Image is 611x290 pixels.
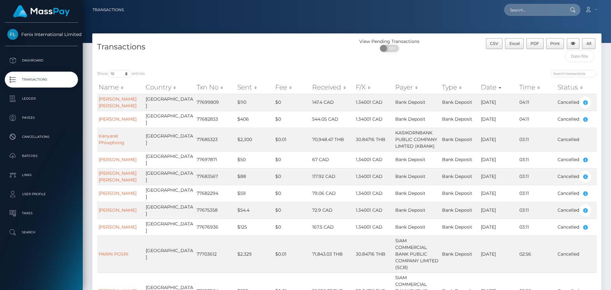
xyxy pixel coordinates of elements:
th: Time: activate to sort column ascending [518,81,556,94]
input: Search... [504,4,564,16]
a: Cancellations [5,129,78,145]
td: 03:11 [518,202,556,219]
button: CSV [486,38,503,49]
th: Name: activate to sort column ascending [97,81,144,94]
a: Ledger [5,91,78,107]
td: 77703612 [195,236,236,272]
td: 79.06 CAD [311,185,354,202]
button: All [582,38,595,49]
td: [GEOGRAPHIC_DATA] [144,151,195,168]
a: Kanyarat Phiwphong [99,133,124,145]
label: Show entries [97,70,145,77]
td: [GEOGRAPHIC_DATA] [144,202,195,219]
th: Type: activate to sort column ascending [440,81,480,94]
span: Bank Deposit [395,207,425,213]
th: Sent: activate to sort column ascending [236,81,274,94]
button: Excel [505,38,524,49]
p: Transactions [7,75,75,84]
a: Dashboard [5,53,78,68]
th: Received: activate to sort column ascending [311,81,354,94]
a: [PERSON_NAME] [99,157,137,162]
a: [PERSON_NAME] [99,207,137,213]
td: 147.4 CAD [311,94,354,111]
span: Bank Deposit [395,173,425,179]
p: Dashboard [7,56,75,65]
td: $0 [274,151,311,168]
td: [DATE] [479,219,517,236]
span: Print [550,41,560,46]
td: Cancelled [556,168,597,185]
td: 77697871 [195,151,236,168]
td: $0 [274,94,311,111]
td: [DATE] [479,236,517,272]
td: $110 [236,94,274,111]
td: 67 CAD [311,151,354,168]
span: Fenix International Limited [5,32,78,37]
th: Payer: activate to sort column ascending [394,81,440,94]
span: Bank Deposit [395,224,425,230]
a: Payees [5,110,78,126]
td: Bank Deposit [440,111,480,128]
th: Txn No: activate to sort column ascending [195,81,236,94]
a: [PERSON_NAME] [99,116,137,122]
th: Fee: activate to sort column ascending [274,81,311,94]
td: 1.34001 CAD [354,168,394,185]
td: 30.84716 THB [354,128,394,151]
td: 117.92 CAD [311,168,354,185]
span: All [586,41,591,46]
td: $88 [236,168,274,185]
td: $0 [274,202,311,219]
a: User Profile [5,186,78,202]
td: 544.05 CAD [311,111,354,128]
a: Links [5,167,78,183]
a: [PERSON_NAME] [PERSON_NAME] [99,96,137,109]
td: 77675358 [195,202,236,219]
td: $0 [274,111,311,128]
td: [DATE] [479,185,517,202]
span: Bank Deposit [395,116,425,122]
img: MassPay Logo [13,5,70,18]
p: User Profile [7,189,75,199]
td: Cancelled [556,151,597,168]
td: [DATE] [479,111,517,128]
td: Cancelled [556,94,597,111]
h4: Transactions [97,41,342,53]
td: 77699809 [195,94,236,111]
a: [PERSON_NAME] [PERSON_NAME] [99,170,137,183]
select: Showentries [108,70,132,77]
td: $125 [236,219,274,236]
td: Cancelled [556,111,597,128]
button: PDF [526,38,544,49]
td: Cancelled [556,185,597,202]
td: 03:11 [518,128,556,151]
td: [GEOGRAPHIC_DATA] [144,236,195,272]
td: $2,329 [236,236,274,272]
td: [GEOGRAPHIC_DATA] [144,111,195,128]
td: Bank Deposit [440,202,480,219]
span: Bank Deposit [395,157,425,162]
td: 03:11 [518,168,556,185]
a: Transactions [93,3,124,17]
td: Cancelled [556,236,597,272]
td: [DATE] [479,168,517,185]
th: Date: activate to sort column ascending [479,81,517,94]
p: Search [7,228,75,237]
p: Batches [7,151,75,161]
td: 03:11 [518,185,556,202]
span: Bank Deposit [395,99,425,105]
span: PDF [530,41,539,46]
th: Country: activate to sort column ascending [144,81,195,94]
td: 70,948.47 THB [311,128,354,151]
td: $0 [274,168,311,185]
p: Ledger [7,94,75,103]
td: $406 [236,111,274,128]
button: Column visibility [567,38,580,49]
a: Search [5,224,78,240]
td: 1.34001 CAD [354,111,394,128]
td: Bank Deposit [440,219,480,236]
td: 77682294 [195,185,236,202]
td: 1.34001 CAD [354,219,394,236]
td: 71,843.03 THB [311,236,354,272]
td: 77685323 [195,128,236,151]
a: Batches [5,148,78,164]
